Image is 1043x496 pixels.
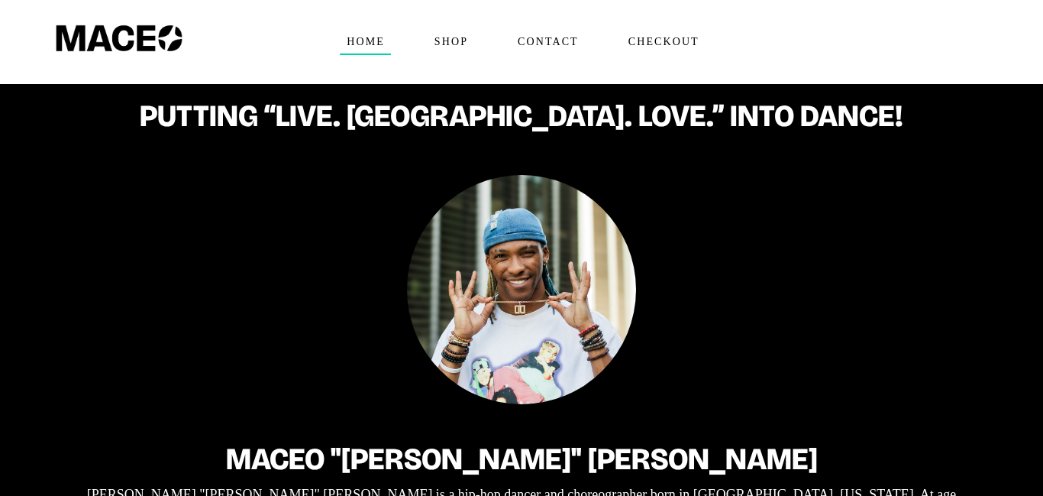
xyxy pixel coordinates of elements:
span: Contact [511,30,585,54]
span: Shop [428,30,474,54]
h2: Maceo "[PERSON_NAME]" [PERSON_NAME] [82,443,961,476]
span: Home [340,30,391,54]
span: Checkout [622,30,706,54]
img: Maceo Harrison [407,175,636,404]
